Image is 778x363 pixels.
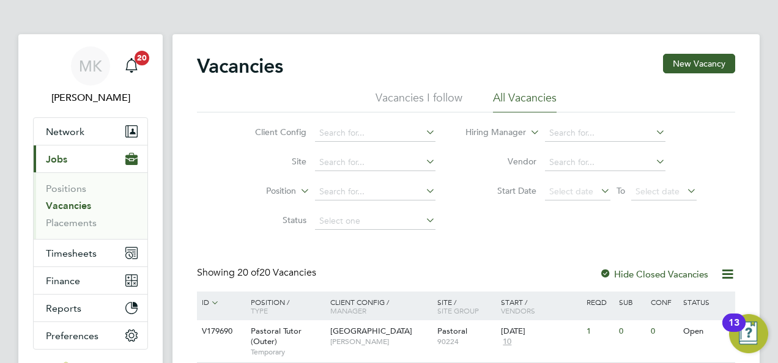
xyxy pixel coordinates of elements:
button: Preferences [34,322,147,349]
div: V179690 [199,320,242,343]
div: Open [680,320,733,343]
button: Finance [34,267,147,294]
span: 20 of [237,266,259,279]
div: Position / [242,291,327,321]
button: New Vacancy [663,54,735,73]
label: Vendor [466,156,536,167]
button: Timesheets [34,240,147,266]
span: Temporary [251,347,324,357]
div: Client Config / [327,291,434,321]
input: Search for... [315,154,435,171]
span: [PERSON_NAME] [330,337,431,346]
span: Finance [46,275,80,287]
div: ID [199,291,242,313]
input: Search for... [315,125,435,142]
span: Select date [635,186,680,197]
span: Manager [330,306,366,315]
span: Vendors [501,306,535,315]
label: Position [226,185,296,197]
div: [DATE] [501,326,580,337]
span: Reports [46,302,81,314]
h2: Vacancies [197,54,283,78]
span: [GEOGRAPHIC_DATA] [330,326,412,336]
span: 90224 [437,337,495,346]
span: Type [251,306,268,315]
div: Site / [434,291,498,321]
button: Open Resource Center, 13 new notifications [729,314,768,353]
input: Select one [315,213,435,230]
label: Client Config [236,127,306,137]
span: Network [46,126,84,137]
span: Jobs [46,153,67,165]
a: MK[PERSON_NAME] [33,46,148,105]
span: Preferences [46,330,98,342]
div: 13 [728,323,739,339]
a: Positions [46,183,86,194]
input: Search for... [545,154,665,171]
div: Showing [197,266,319,279]
span: 20 [135,51,149,65]
li: All Vacancies [493,90,557,112]
span: Site Group [437,306,479,315]
button: Network [34,118,147,145]
span: 20 Vacancies [237,266,316,279]
div: 1 [583,320,615,343]
button: Jobs [34,145,147,172]
div: 0 [616,320,648,343]
a: Vacancies [46,200,91,211]
a: Placements [46,217,97,229]
span: Select date [549,186,593,197]
span: Pastoral Tutor (Outer) [251,326,302,346]
div: Sub [616,291,648,312]
label: Site [236,156,306,167]
button: Reports [34,295,147,321]
span: MK [79,58,102,74]
span: Timesheets [46,248,97,259]
label: Start Date [466,185,536,196]
label: Hiring Manager [456,127,526,139]
div: Status [680,291,733,312]
span: To [613,183,629,199]
span: 10 [501,337,513,347]
div: 0 [648,320,680,343]
label: Status [236,215,306,226]
input: Search for... [545,125,665,142]
input: Search for... [315,183,435,200]
span: Megan Knowles [33,90,148,105]
span: Pastoral [437,326,467,336]
div: Conf [648,291,680,312]
label: Hide Closed Vacancies [599,268,708,280]
a: 20 [119,46,144,86]
div: Start / [498,291,583,321]
div: Jobs [34,172,147,239]
div: Reqd [583,291,615,312]
li: Vacancies I follow [376,90,462,112]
